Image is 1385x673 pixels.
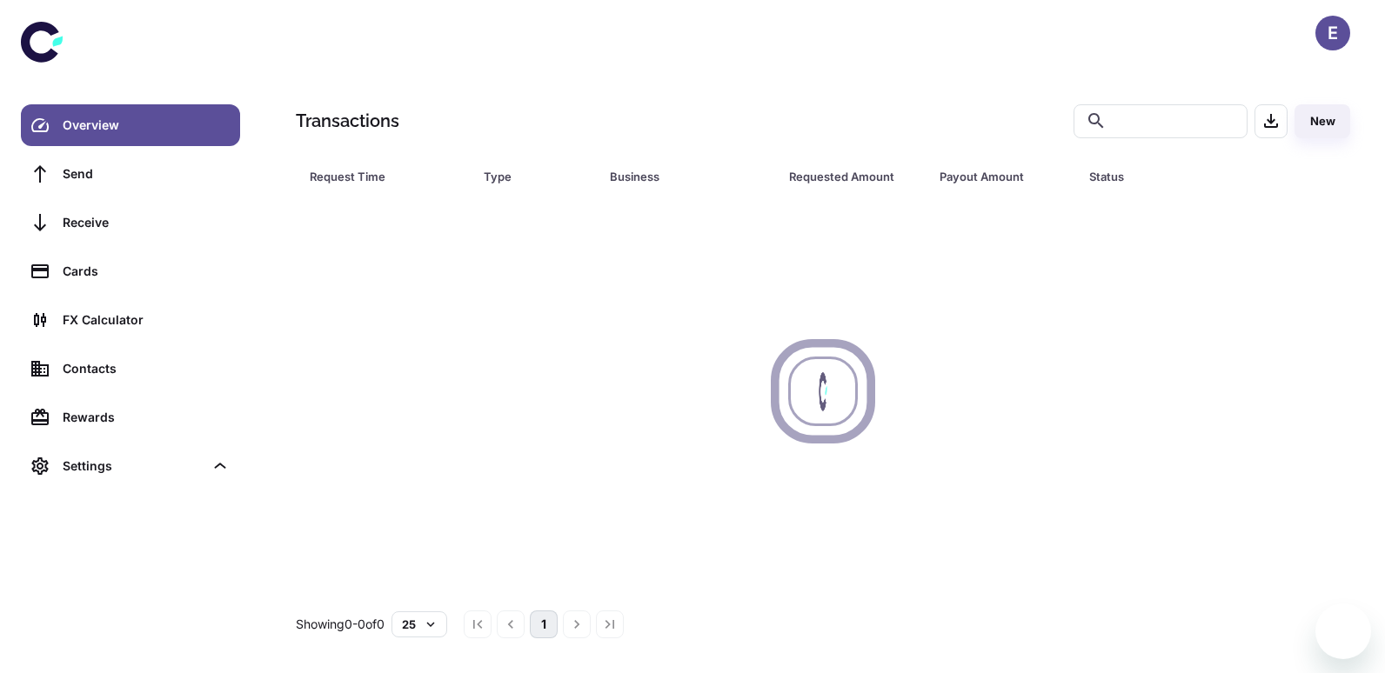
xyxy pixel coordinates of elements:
[1315,603,1371,659] iframe: Button to launch messaging window
[63,359,230,378] div: Contacts
[789,164,895,189] div: Requested Amount
[21,153,240,195] a: Send
[21,250,240,292] a: Cards
[940,164,1046,189] div: Payout Amount
[789,164,918,189] span: Requested Amount
[391,611,447,637] button: 25
[310,164,440,189] div: Request Time
[63,310,230,330] div: FX Calculator
[296,615,385,634] p: Showing 0-0 of 0
[484,164,566,189] div: Type
[1089,164,1255,189] div: Status
[310,164,463,189] span: Request Time
[484,164,589,189] span: Type
[63,164,230,183] div: Send
[296,108,399,134] h1: Transactions
[21,104,240,146] a: Overview
[63,408,230,427] div: Rewards
[63,116,230,135] div: Overview
[21,348,240,390] a: Contacts
[1315,16,1350,50] button: E
[63,456,204,476] div: Settings
[1089,164,1278,189] span: Status
[21,299,240,341] a: FX Calculator
[21,396,240,438] a: Rewards
[1295,104,1350,138] button: New
[940,164,1068,189] span: Payout Amount
[21,202,240,243] a: Receive
[461,610,626,638] nav: pagination navigation
[63,213,230,232] div: Receive
[21,445,240,487] div: Settings
[63,262,230,281] div: Cards
[530,610,558,638] button: page 1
